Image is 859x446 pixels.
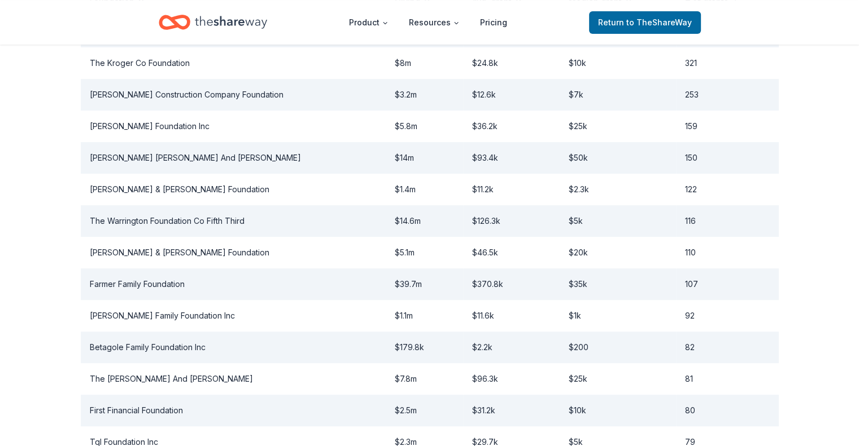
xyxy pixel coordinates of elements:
[386,268,463,300] td: $39.7m
[81,47,386,79] td: The Kroger Co Foundation
[386,300,463,332] td: $1.1m
[463,300,560,332] td: $11.6k
[81,79,386,111] td: [PERSON_NAME] Construction Company Foundation
[676,268,779,300] td: 107
[676,174,779,205] td: 122
[560,79,676,111] td: $7k
[560,174,676,205] td: $2.3k
[560,395,676,426] td: $10k
[340,9,516,36] nav: Main
[471,11,516,34] a: Pricing
[560,205,676,237] td: $5k
[386,205,463,237] td: $14.6m
[676,79,779,111] td: 253
[81,111,386,142] td: [PERSON_NAME] Foundation Inc
[340,11,398,34] button: Product
[463,268,560,300] td: $370.8k
[560,300,676,332] td: $1k
[560,363,676,395] td: $25k
[463,47,560,79] td: $24.8k
[386,237,463,268] td: $5.1m
[676,111,779,142] td: 159
[463,205,560,237] td: $126.3k
[560,332,676,363] td: $200
[81,237,386,268] td: [PERSON_NAME] & [PERSON_NAME] Foundation
[386,142,463,174] td: $14m
[676,205,779,237] td: 116
[676,237,779,268] td: 110
[81,268,386,300] td: Farmer Family Foundation
[81,300,386,332] td: [PERSON_NAME] Family Foundation Inc
[81,363,386,395] td: The [PERSON_NAME] And [PERSON_NAME]
[386,395,463,426] td: $2.5m
[676,300,779,332] td: 92
[386,363,463,395] td: $7.8m
[159,9,267,36] a: Home
[676,332,779,363] td: 82
[386,111,463,142] td: $5.8m
[81,395,386,426] td: First Financial Foundation
[386,47,463,79] td: $8m
[81,174,386,205] td: [PERSON_NAME] & [PERSON_NAME] Foundation
[463,79,560,111] td: $12.6k
[676,363,779,395] td: 81
[386,174,463,205] td: $1.4m
[386,79,463,111] td: $3.2m
[560,268,676,300] td: $35k
[463,363,560,395] td: $96.3k
[560,111,676,142] td: $25k
[463,237,560,268] td: $46.5k
[386,332,463,363] td: $179.8k
[81,205,386,237] td: The Warrington Foundation Co Fifth Third
[463,111,560,142] td: $36.2k
[463,395,560,426] td: $31.2k
[81,142,386,174] td: [PERSON_NAME] [PERSON_NAME] And [PERSON_NAME]
[676,47,779,79] td: 321
[626,17,692,27] span: to TheShareWay
[560,47,676,79] td: $10k
[598,16,692,29] span: Return
[560,142,676,174] td: $50k
[400,11,469,34] button: Resources
[560,237,676,268] td: $20k
[676,142,779,174] td: 150
[463,174,560,205] td: $11.2k
[463,332,560,363] td: $2.2k
[463,142,560,174] td: $93.4k
[81,332,386,363] td: Betagole Family Foundation Inc
[589,11,701,34] a: Returnto TheShareWay
[676,395,779,426] td: 80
